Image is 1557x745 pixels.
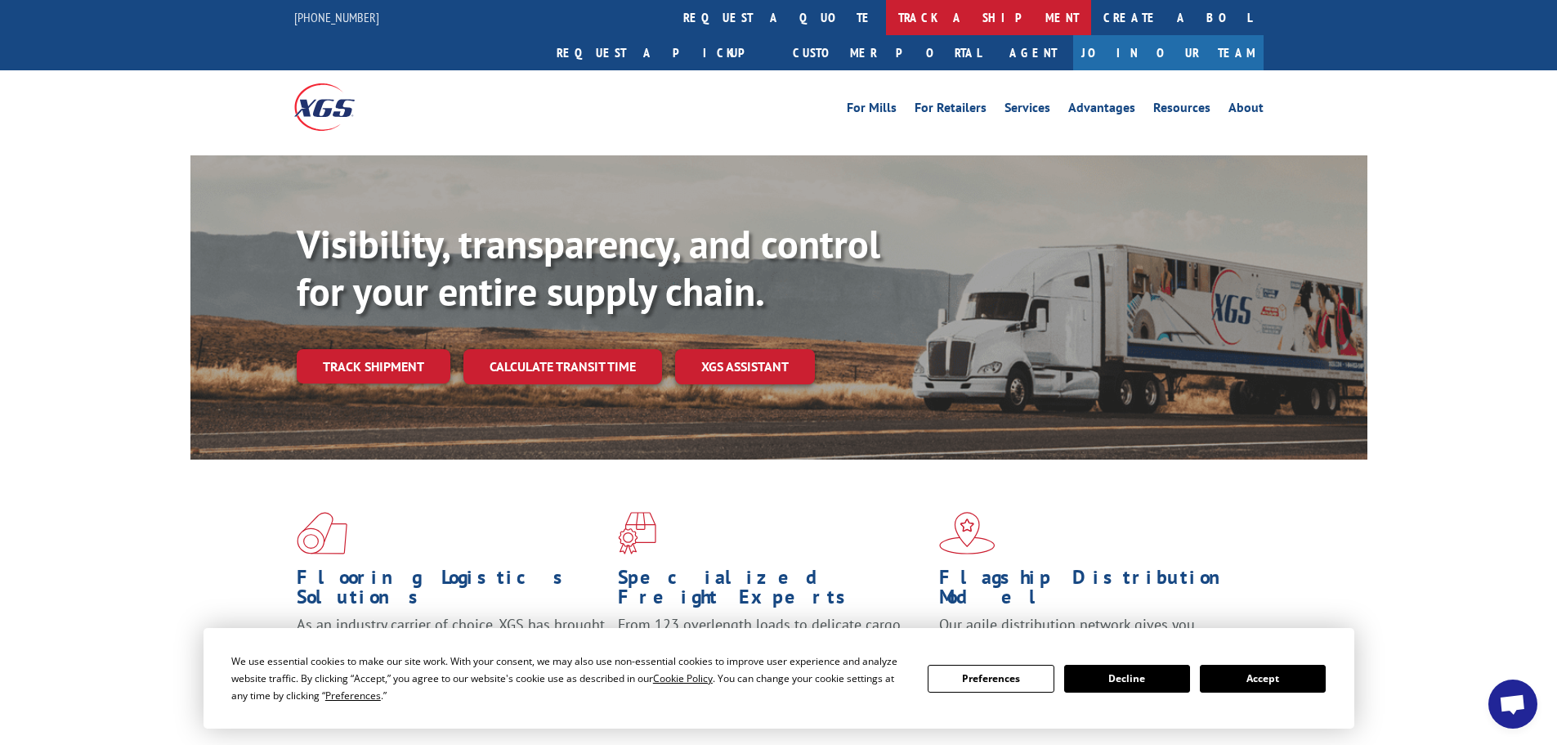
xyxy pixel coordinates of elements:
[297,568,606,615] h1: Flooring Logistics Solutions
[1064,665,1190,693] button: Decline
[297,218,880,316] b: Visibility, transparency, and control for your entire supply chain.
[1153,101,1210,119] a: Resources
[1068,101,1135,119] a: Advantages
[618,512,656,554] img: xgs-icon-focused-on-flooring-red
[781,35,993,70] a: Customer Portal
[1200,665,1326,693] button: Accept
[544,35,781,70] a: Request a pickup
[297,349,450,384] a: Track shipment
[915,101,987,119] a: For Retailers
[618,615,927,688] p: From 123 overlength loads to delicate cargo, our experienced staff knows the best way to move you...
[847,101,897,119] a: For Mills
[204,628,1354,729] div: Cookie Consent Prompt
[1228,101,1264,119] a: About
[294,9,379,25] a: [PHONE_NUMBER]
[463,349,662,384] a: Calculate transit time
[1004,101,1050,119] a: Services
[653,671,713,685] span: Cookie Policy
[993,35,1073,70] a: Agent
[1488,680,1537,729] a: Open chat
[325,689,381,702] span: Preferences
[939,568,1248,615] h1: Flagship Distribution Model
[231,653,908,704] div: We use essential cookies to make our site work. With your consent, we may also use non-essential ...
[939,615,1240,653] span: Our agile distribution network gives you nationwide inventory management on demand.
[297,512,347,554] img: xgs-icon-total-supply-chain-intelligence-red
[618,568,927,615] h1: Specialized Freight Experts
[297,615,605,673] span: As an industry carrier of choice, XGS has brought innovation and dedication to flooring logistics...
[939,512,995,554] img: xgs-icon-flagship-distribution-model-red
[928,665,1054,693] button: Preferences
[1073,35,1264,70] a: Join Our Team
[675,349,815,384] a: XGS ASSISTANT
